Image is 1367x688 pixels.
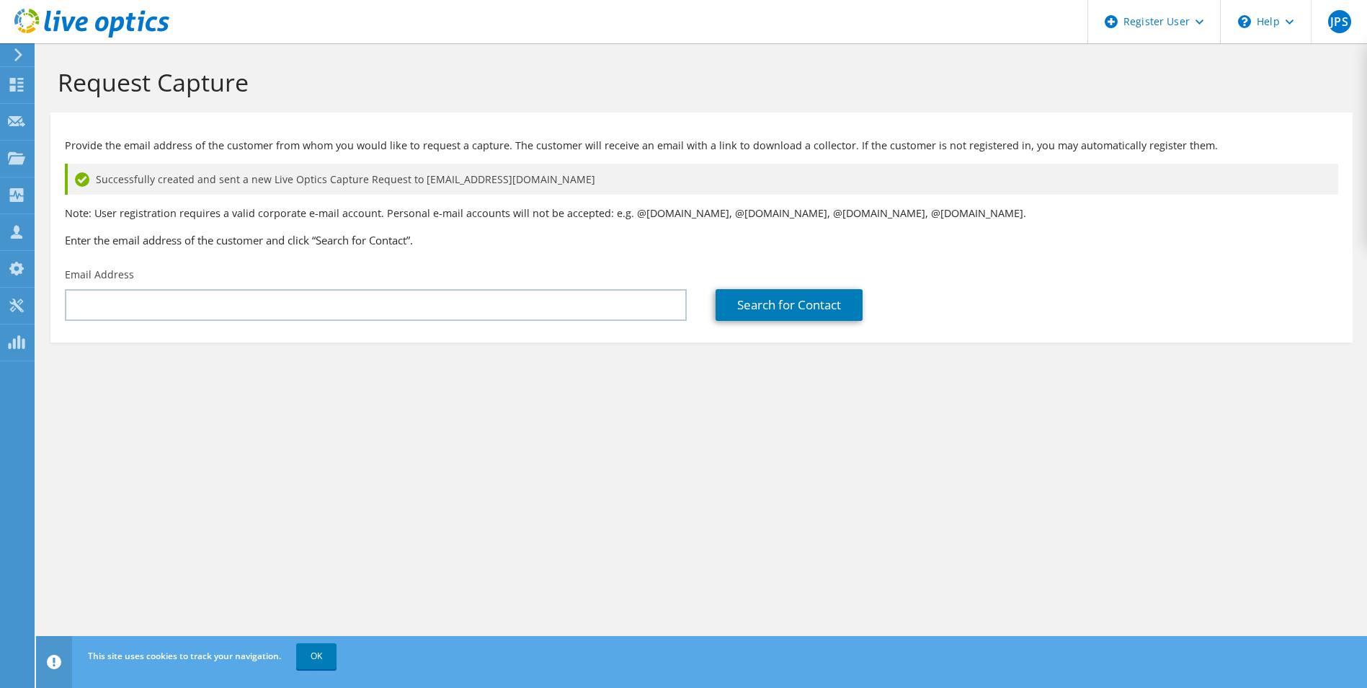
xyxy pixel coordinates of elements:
h3: Enter the email address of the customer and click “Search for Contact”. [65,232,1338,248]
span: Successfully created and sent a new Live Optics Capture Request to [EMAIL_ADDRESS][DOMAIN_NAME] [96,172,595,188]
svg: \n [1238,15,1251,28]
p: Provide the email address of the customer from whom you would like to request a capture. The cust... [65,138,1338,154]
a: OK [296,643,337,669]
p: Note: User registration requires a valid corporate e-mail account. Personal e-mail accounts will ... [65,206,1338,221]
label: Email Address [65,268,134,282]
a: Search for Contact [716,289,863,321]
h1: Request Capture [58,67,1338,97]
span: This site uses cookies to track your navigation. [88,650,281,662]
span: JPS [1328,10,1351,33]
